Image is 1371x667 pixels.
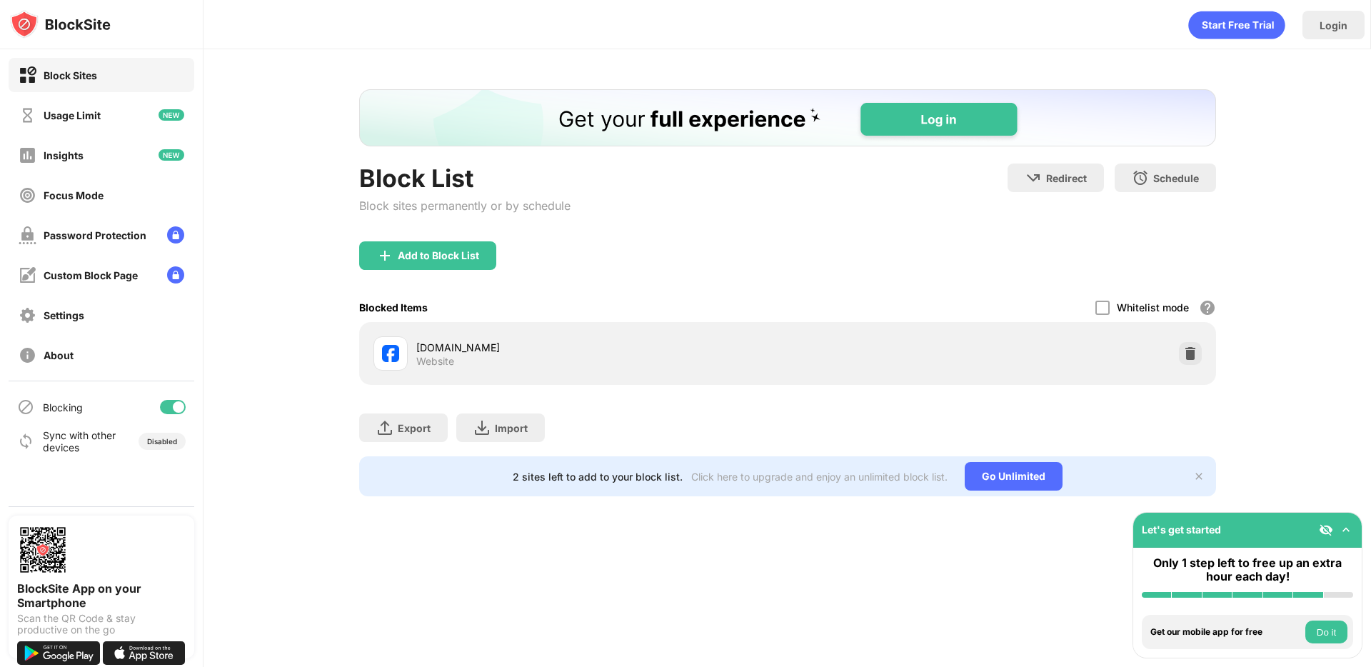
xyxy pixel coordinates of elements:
div: Scan the QR Code & stay productive on the go [17,613,186,636]
div: Export [398,422,431,434]
div: Website [416,355,454,368]
img: get-it-on-google-play.svg [17,641,100,665]
div: Blocking [43,401,83,413]
div: Get our mobile app for free [1150,627,1302,637]
div: Block Sites [44,69,97,81]
iframe: Banner [359,89,1216,146]
div: Schedule [1153,172,1199,184]
img: options-page-qr-code.png [17,524,69,576]
div: Whitelist mode [1117,301,1189,314]
div: Disabled [147,437,177,446]
div: Custom Block Page [44,269,138,281]
img: download-on-the-app-store.svg [103,641,186,665]
div: Settings [44,309,84,321]
img: lock-menu.svg [167,266,184,284]
img: sync-icon.svg [17,433,34,450]
div: Import [495,422,528,434]
img: focus-off.svg [19,186,36,204]
div: Blocked Items [359,301,428,314]
img: insights-off.svg [19,146,36,164]
img: blocking-icon.svg [17,398,34,416]
div: Only 1 step left to free up an extra hour each day! [1142,556,1353,583]
div: Insights [44,149,84,161]
img: about-off.svg [19,346,36,364]
img: favicons [382,345,399,362]
div: Sync with other devices [43,429,116,453]
div: Block List [359,164,571,193]
img: eye-not-visible.svg [1319,523,1333,537]
div: Add to Block List [398,250,479,261]
div: Usage Limit [44,109,101,121]
img: customize-block-page-off.svg [19,266,36,284]
div: Let's get started [1142,523,1221,536]
div: Go Unlimited [965,462,1063,491]
img: settings-off.svg [19,306,36,324]
img: block-on.svg [19,66,36,84]
div: Login [1320,19,1347,31]
div: Redirect [1046,172,1087,184]
div: 2 sites left to add to your block list. [513,471,683,483]
div: Click here to upgrade and enjoy an unlimited block list. [691,471,948,483]
div: Block sites permanently or by schedule [359,199,571,213]
div: About [44,349,74,361]
div: BlockSite App on your Smartphone [17,581,186,610]
img: new-icon.svg [159,149,184,161]
div: [DOMAIN_NAME] [416,340,788,355]
div: Password Protection [44,229,146,241]
img: lock-menu.svg [167,226,184,244]
img: time-usage-off.svg [19,106,36,124]
img: omni-setup-toggle.svg [1339,523,1353,537]
button: Do it [1305,621,1347,643]
img: logo-blocksite.svg [10,10,111,39]
div: Focus Mode [44,189,104,201]
img: new-icon.svg [159,109,184,121]
img: password-protection-off.svg [19,226,36,244]
div: animation [1188,11,1285,39]
img: x-button.svg [1193,471,1205,482]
